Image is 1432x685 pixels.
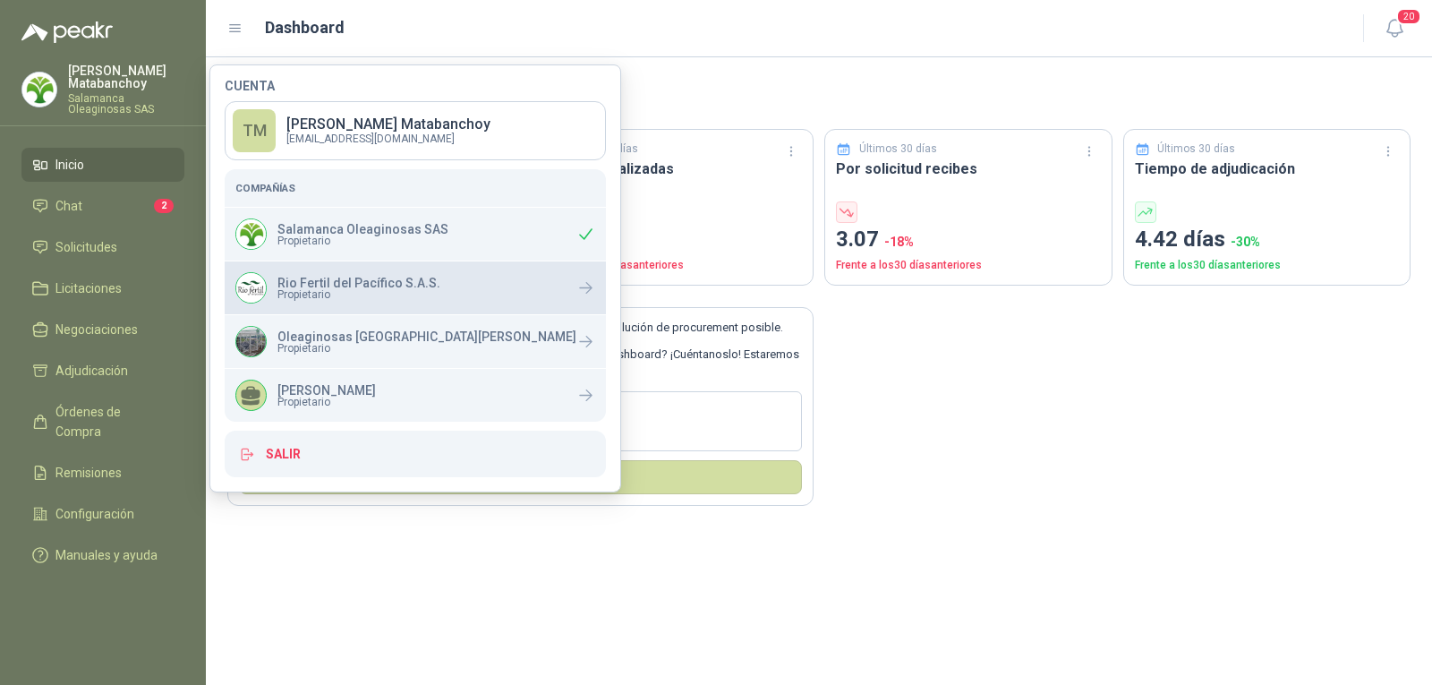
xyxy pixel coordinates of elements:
[55,463,122,483] span: Remisiones
[277,343,576,354] span: Propietario
[68,64,184,90] p: [PERSON_NAME] Matabanchoy
[236,273,266,303] img: Company Logo
[884,235,914,249] span: -18 %
[286,117,490,132] p: [PERSON_NAME] Matabanchoy
[277,397,376,407] span: Propietario
[21,313,184,347] a: Negociaciones
[225,208,606,261] div: Company LogoSalamanca Oleaginosas SASPropietario
[277,235,448,246] span: Propietario
[1231,235,1260,249] span: -30 %
[154,199,174,213] span: 2
[22,73,56,107] img: Company Logo
[538,257,803,274] p: Frente a los 30 días anteriores
[256,79,1411,107] h3: Bienvenido de nuevo [PERSON_NAME]
[55,402,167,441] span: Órdenes de Compra
[1378,13,1411,45] button: 20
[859,141,937,158] p: Últimos 30 días
[277,223,448,235] p: Salamanca Oleaginosas SAS
[277,330,576,343] p: Oleaginosas [GEOGRAPHIC_DATA][PERSON_NAME]
[21,456,184,490] a: Remisiones
[225,261,606,314] a: Company LogoRio Fertil del Pacífico S.A.S.Propietario
[55,237,117,257] span: Solicitudes
[233,109,276,152] div: TM
[225,80,606,92] h4: Cuenta
[21,148,184,182] a: Inicio
[225,101,606,160] a: TM[PERSON_NAME] Matabanchoy[EMAIL_ADDRESS][DOMAIN_NAME]
[538,223,803,257] p: 52
[286,133,490,144] p: [EMAIL_ADDRESS][DOMAIN_NAME]
[68,93,184,115] p: Salamanca Oleaginosas SAS
[277,277,440,289] p: Rio Fertil del Pacífico S.A.S.
[236,327,266,356] img: Company Logo
[538,158,803,180] h3: Compras realizadas
[55,196,82,216] span: Chat
[277,384,376,397] p: [PERSON_NAME]
[21,538,184,572] a: Manuales y ayuda
[225,315,606,368] a: Company LogoOleaginosas [GEOGRAPHIC_DATA][PERSON_NAME]Propietario
[21,189,184,223] a: Chat2
[265,15,345,40] h1: Dashboard
[55,155,84,175] span: Inicio
[55,504,134,524] span: Configuración
[1396,8,1421,25] span: 20
[1135,257,1400,274] p: Frente a los 30 días anteriores
[836,223,1101,257] p: 3.07
[55,545,158,565] span: Manuales y ayuda
[277,289,440,300] span: Propietario
[21,354,184,388] a: Adjudicación
[1135,158,1400,180] h3: Tiempo de adjudicación
[1157,141,1235,158] p: Últimos 30 días
[236,219,266,249] img: Company Logo
[21,21,113,43] img: Logo peakr
[1135,223,1400,257] p: 4.42 días
[225,431,606,477] button: Salir
[235,180,595,196] h5: Compañías
[55,278,122,298] span: Licitaciones
[55,361,128,381] span: Adjudicación
[21,271,184,305] a: Licitaciones
[21,497,184,531] a: Configuración
[836,257,1101,274] p: Frente a los 30 días anteriores
[836,158,1101,180] h3: Por solicitud recibes
[21,230,184,264] a: Solicitudes
[21,395,184,449] a: Órdenes de Compra
[55,320,138,339] span: Negociaciones
[225,369,606,422] a: [PERSON_NAME]Propietario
